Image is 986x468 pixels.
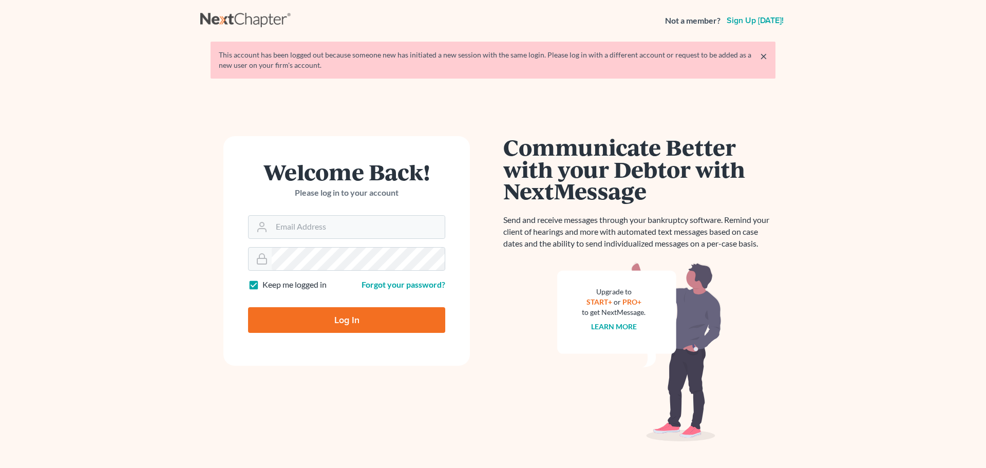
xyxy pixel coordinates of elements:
[557,262,722,442] img: nextmessage_bg-59042aed3d76b12b5cd301f8e5b87938c9018125f34e5fa2b7a6b67550977c72.svg
[614,297,621,306] span: or
[248,307,445,333] input: Log In
[362,279,445,289] a: Forgot your password?
[272,216,445,238] input: Email Address
[503,136,775,202] h1: Communicate Better with your Debtor with NextMessage
[262,279,327,291] label: Keep me logged in
[248,187,445,199] p: Please log in to your account
[760,50,767,62] a: ×
[582,307,646,317] div: to get NextMessage.
[586,297,612,306] a: START+
[665,15,720,27] strong: Not a member?
[622,297,641,306] a: PRO+
[248,161,445,183] h1: Welcome Back!
[582,287,646,297] div: Upgrade to
[591,322,637,331] a: Learn more
[503,214,775,250] p: Send and receive messages through your bankruptcy software. Remind your client of hearings and mo...
[725,16,786,25] a: Sign up [DATE]!
[219,50,767,70] div: This account has been logged out because someone new has initiated a new session with the same lo...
